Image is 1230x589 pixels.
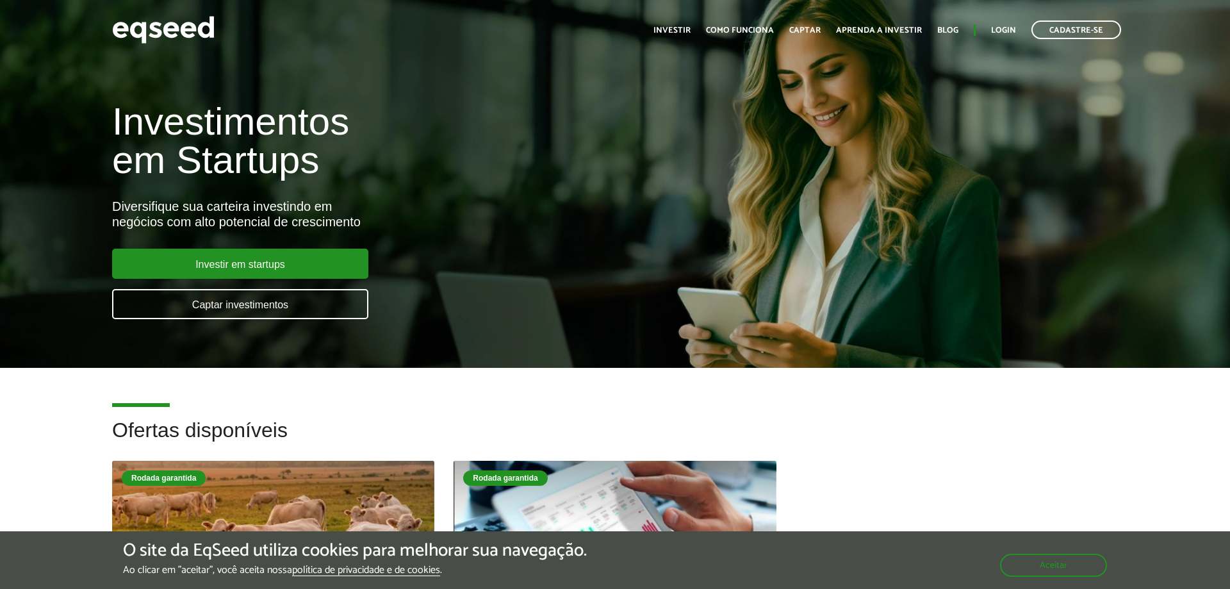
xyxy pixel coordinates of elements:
[112,199,708,229] div: Diversifique sua carteira investindo em negócios com alto potencial de crescimento
[991,26,1016,35] a: Login
[123,564,587,576] p: Ao clicar em "aceitar", você aceita nossa .
[1031,21,1121,39] a: Cadastre-se
[112,103,708,179] h1: Investimentos em Startups
[706,26,774,35] a: Como funciona
[463,470,547,486] div: Rodada garantida
[112,419,1118,461] h2: Ofertas disponíveis
[653,26,691,35] a: Investir
[789,26,821,35] a: Captar
[292,565,440,576] a: política de privacidade e de cookies
[122,470,206,486] div: Rodada garantida
[123,541,587,561] h5: O site da EqSeed utiliza cookies para melhorar sua navegação.
[937,26,958,35] a: Blog
[1000,554,1107,577] button: Aceitar
[112,249,368,279] a: Investir em startups
[112,289,368,319] a: Captar investimentos
[112,13,215,47] img: EqSeed
[836,26,922,35] a: Aprenda a investir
